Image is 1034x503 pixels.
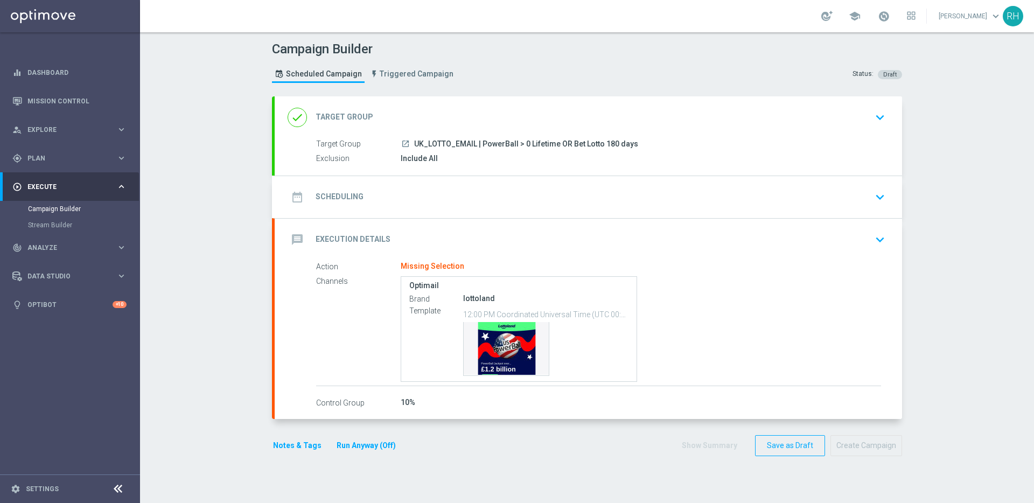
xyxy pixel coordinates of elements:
div: Dashboard [12,58,127,87]
a: Campaign Builder [28,205,112,213]
button: Notes & Tags [272,439,323,452]
a: Dashboard [27,58,127,87]
button: lightbulb Optibot +10 [12,301,127,309]
a: Triggered Campaign [367,65,456,83]
span: Plan [27,155,116,162]
a: Settings [26,486,59,492]
span: keyboard_arrow_down [990,10,1002,22]
button: gps_fixed Plan keyboard_arrow_right [12,154,127,163]
i: keyboard_arrow_right [116,271,127,281]
a: Stream Builder [28,221,112,229]
div: 10% [401,396,881,407]
button: person_search Explore keyboard_arrow_right [12,125,127,134]
div: Include All [401,153,881,164]
span: school [849,10,861,22]
i: equalizer [12,68,22,78]
span: Analyze [27,244,116,251]
h1: Campaign Builder [272,41,459,57]
button: Save as Draft [755,435,825,456]
i: track_changes [12,243,22,253]
div: Campaign Builder [28,201,139,217]
div: Analyze [12,243,116,253]
span: UK_LOTTO_EMAIL | PowerBall > 0 Lifetime OR Bet Lotto 180 days [414,139,638,149]
label: Control Group [316,397,401,407]
i: gps_fixed [12,153,22,163]
i: keyboard_arrow_right [116,153,127,163]
div: Explore [12,125,116,135]
button: Run Anyway (Off) [336,439,397,452]
i: settings [11,484,20,494]
label: Action [316,262,401,271]
div: RH [1003,6,1023,26]
a: Optibot [27,290,113,319]
div: Optibot [12,290,127,319]
span: Scheduled Campaign [286,69,362,79]
button: Data Studio keyboard_arrow_right [12,272,127,281]
span: Data Studio [27,273,116,280]
div: Stream Builder [28,217,139,233]
a: Scheduled Campaign [272,65,365,83]
button: Mission Control [12,97,127,106]
label: Exclusion [316,154,401,164]
colored-tag: Draft [878,69,902,78]
button: Create Campaign [830,435,902,456]
div: Data Studio [12,271,116,281]
label: Optimail [409,281,628,290]
button: equalizer Dashboard [12,68,127,77]
label: Template [409,305,463,315]
div: Execute [12,182,116,192]
i: keyboard_arrow_right [116,181,127,192]
div: Missing Selection [401,262,464,271]
a: Mission Control [27,87,127,115]
p: 12:00 PM Coordinated Universal Time (UTC 00:00) [463,308,628,319]
i: launch [401,139,410,148]
i: person_search [12,125,22,135]
span: Execute [27,184,116,190]
div: lottoland [463,292,628,303]
i: keyboard_arrow_right [116,124,127,135]
label: Brand [409,294,463,303]
i: lightbulb [12,300,22,310]
div: Plan [12,153,116,163]
span: Draft [883,71,897,78]
i: play_circle_outline [12,182,22,192]
button: play_circle_outline Execute keyboard_arrow_right [12,183,127,191]
button: track_changes Analyze keyboard_arrow_right [12,243,127,252]
label: Channels [316,276,401,286]
div: +10 [113,301,127,308]
div: Mission Control [12,87,127,115]
label: Target Group [316,139,401,149]
a: [PERSON_NAME]keyboard_arrow_down [938,8,1003,24]
span: Explore [27,127,116,133]
div: Status: [853,69,874,79]
span: Triggered Campaign [380,69,453,79]
i: keyboard_arrow_right [116,242,127,253]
